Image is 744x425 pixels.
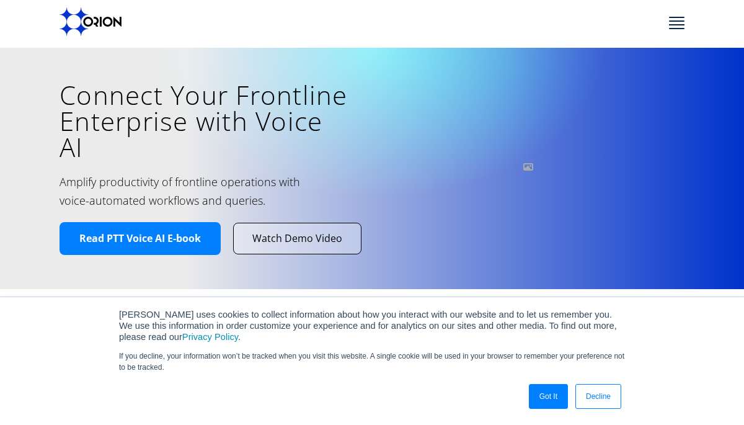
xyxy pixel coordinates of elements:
iframe: Chat Widget [682,365,744,425]
a: Got It [529,384,568,409]
a: Privacy Policy [182,332,238,342]
img: Orion labs Black logo [60,7,122,36]
h1: Connect Your Frontline Enterprise with Voice AI [60,82,353,160]
p: If you decline, your information won’t be tracked when you visit this website. A single cookie wi... [119,351,625,373]
span: Watch Demo Video [252,232,342,245]
a: Decline [575,384,621,409]
h2: Amplify productivity of frontline operations with voice-automated workflows and queries. [60,172,310,210]
span: Read PTT Voice AI E-book [79,232,201,245]
a: Watch Demo Video [234,223,361,254]
span: [PERSON_NAME] uses cookies to collect information about how you interact with our website and to ... [119,310,617,342]
a: Read PTT Voice AI E-book [60,222,221,255]
iframe: vimeo Video Player [372,79,684,255]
